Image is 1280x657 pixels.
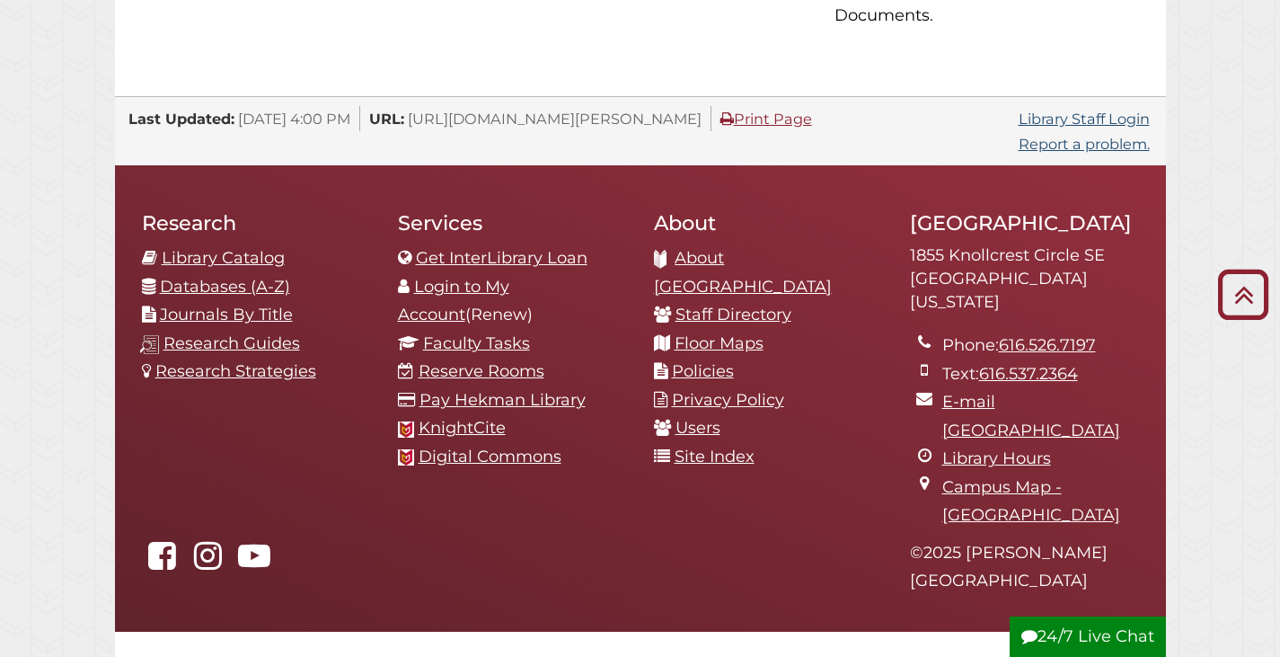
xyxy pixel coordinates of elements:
[416,248,587,268] a: Get InterLibrary Loan
[942,392,1120,440] a: E-mail [GEOGRAPHIC_DATA]
[675,447,755,466] a: Site Index
[234,552,275,572] a: Hekman Library on YouTube
[999,335,1096,355] a: 616.526.7197
[408,110,702,128] span: [URL][DOMAIN_NAME][PERSON_NAME]
[720,111,734,126] i: Print Page
[419,418,506,438] a: KnightCite
[979,364,1078,384] a: 616.537.2364
[128,110,234,128] span: Last Updated:
[672,361,734,381] a: Policies
[942,448,1051,468] a: Library Hours
[155,361,316,381] a: Research Strategies
[419,390,586,410] a: Pay Hekman Library
[910,210,1139,235] h2: [GEOGRAPHIC_DATA]
[142,210,371,235] h2: Research
[672,390,784,410] a: Privacy Policy
[419,447,561,466] a: Digital Commons
[238,110,350,128] span: [DATE] 4:00 PM
[398,210,627,235] h2: Services
[1019,110,1150,128] a: Library Staff Login
[162,248,285,268] a: Library Catalog
[188,552,229,572] a: hekmanlibrary on Instagram
[720,110,812,128] a: Print Page
[1211,280,1276,309] a: Back to Top
[419,361,544,381] a: Reserve Rooms
[942,360,1139,389] li: Text:
[163,333,300,353] a: Research Guides
[654,210,883,235] h2: About
[160,305,293,324] a: Journals By Title
[654,248,832,297] a: About [GEOGRAPHIC_DATA]
[1019,135,1150,153] a: Report a problem.
[140,335,159,354] img: research-guides-icon-white_37x37.png
[942,332,1139,360] li: Phone:
[423,333,530,353] a: Faculty Tasks
[675,333,764,353] a: Floor Maps
[398,273,627,330] li: (Renew)
[398,422,414,438] img: Calvin favicon logo
[160,277,290,297] a: Databases (A-Z)
[369,110,404,128] span: URL:
[675,418,720,438] a: Users
[942,477,1120,526] a: Campus Map - [GEOGRAPHIC_DATA]
[142,552,183,572] a: Hekman Library on Facebook
[910,244,1139,314] address: 1855 Knollcrest Circle SE [GEOGRAPHIC_DATA][US_STATE]
[675,305,791,324] a: Staff Directory
[910,539,1139,596] p: © 2025 [PERSON_NAME][GEOGRAPHIC_DATA]
[398,277,509,325] a: Login to My Account
[398,449,414,466] img: Calvin favicon logo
